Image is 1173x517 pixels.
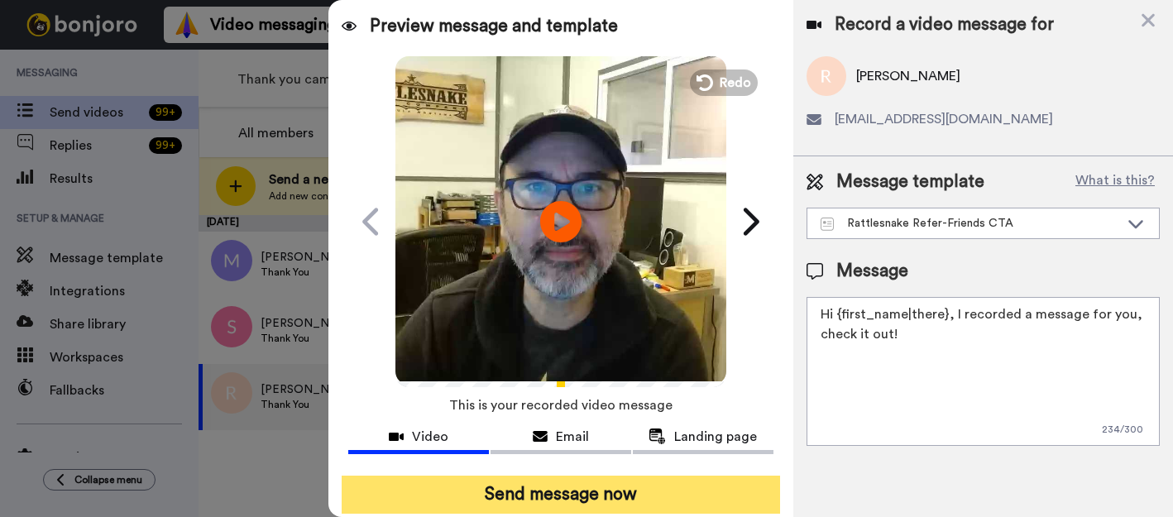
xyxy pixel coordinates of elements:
span: Video [412,427,448,447]
div: Rattlesnake Refer-Friends CTA [821,215,1119,232]
span: Message template [836,170,984,194]
span: Landing page [674,427,757,447]
span: This is your recorded video message [449,387,673,424]
img: Message-temps.svg [821,218,835,231]
span: Message [836,259,908,284]
span: Email [556,427,589,447]
button: What is this? [1070,170,1160,194]
textarea: Hi {first_name|there}, I recorded a message for you, check it out! [807,297,1160,446]
button: Send message now [342,476,780,514]
span: [EMAIL_ADDRESS][DOMAIN_NAME] [835,109,1053,129]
